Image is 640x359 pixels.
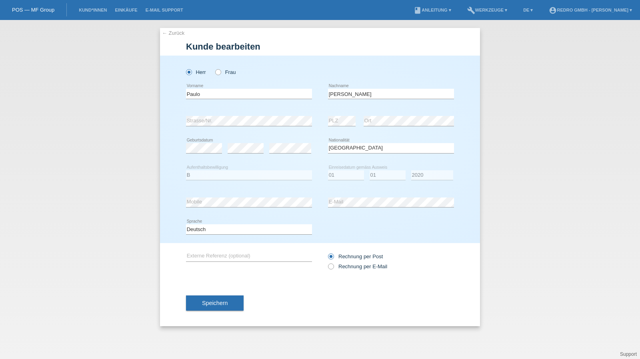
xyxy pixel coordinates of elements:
[186,69,206,75] label: Herr
[12,7,54,13] a: POS — MF Group
[202,300,228,306] span: Speichern
[545,8,636,12] a: account_circleRedro GmbH - [PERSON_NAME] ▾
[620,351,637,357] a: Support
[328,253,383,259] label: Rechnung per Post
[186,295,244,311] button: Speichern
[111,8,141,12] a: Einkäufe
[414,6,422,14] i: book
[75,8,111,12] a: Kund*innen
[328,263,387,269] label: Rechnung per E-Mail
[215,69,220,74] input: Frau
[186,42,454,52] h1: Kunde bearbeiten
[549,6,557,14] i: account_circle
[215,69,236,75] label: Frau
[467,6,475,14] i: build
[186,69,191,74] input: Herr
[328,253,333,263] input: Rechnung per Post
[410,8,455,12] a: bookAnleitung ▾
[328,263,333,273] input: Rechnung per E-Mail
[142,8,187,12] a: E-Mail Support
[519,8,537,12] a: DE ▾
[463,8,512,12] a: buildWerkzeuge ▾
[162,30,184,36] a: ← Zurück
